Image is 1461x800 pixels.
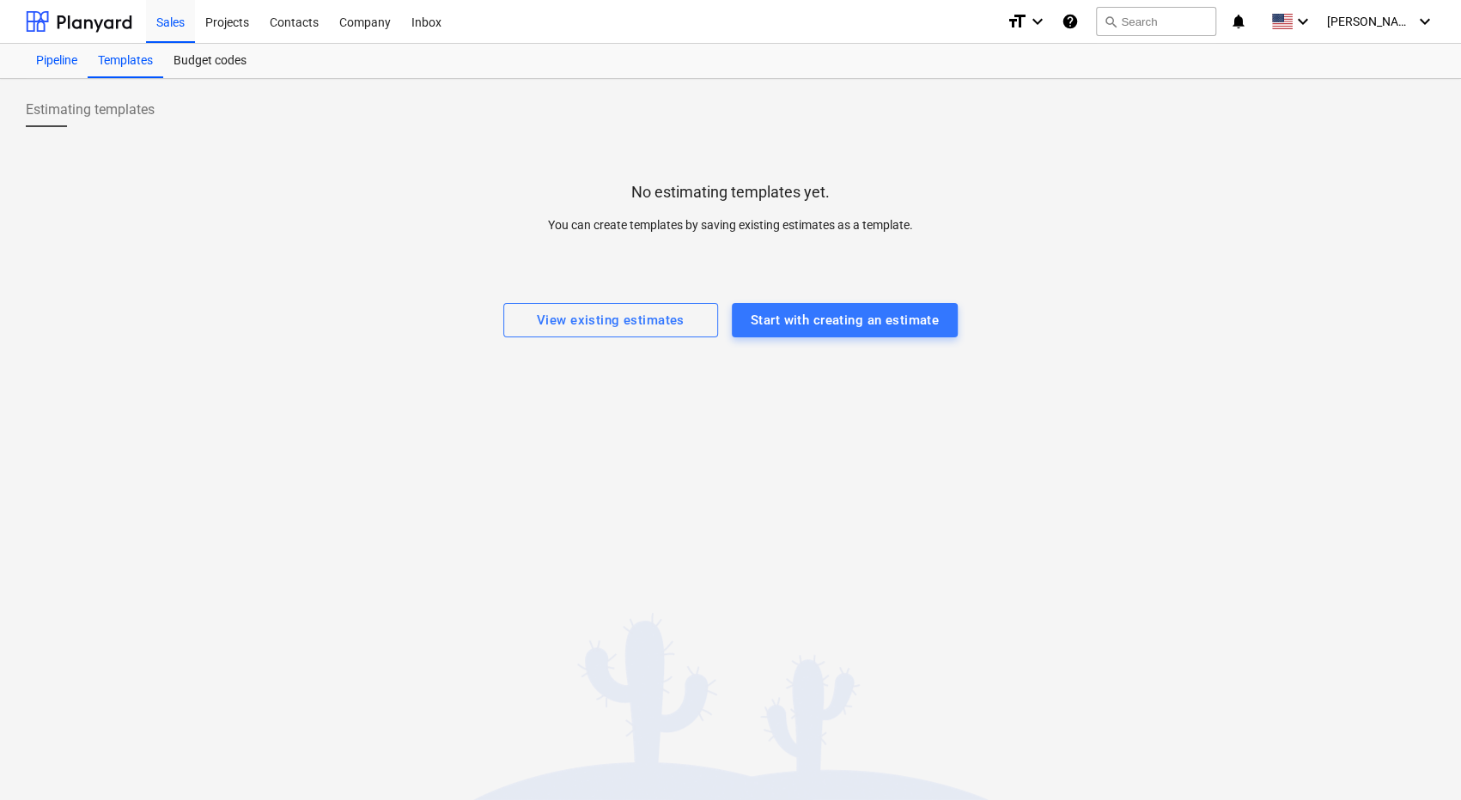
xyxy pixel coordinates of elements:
p: You can create templates by saving existing estimates as a template. [378,216,1083,234]
span: [PERSON_NAME] [1327,15,1413,28]
button: Start with creating an estimate [732,303,958,337]
a: Templates [88,44,163,78]
div: Start with creating an estimate [751,309,939,331]
span: Estimating templates [26,100,155,120]
span: search [1104,15,1117,28]
i: keyboard_arrow_down [1027,11,1048,32]
i: notifications [1230,11,1247,32]
button: View existing estimates [503,303,718,337]
i: keyboard_arrow_down [1293,11,1313,32]
i: Knowledge base [1062,11,1079,32]
i: format_size [1007,11,1027,32]
div: View existing estimates [537,309,685,331]
i: keyboard_arrow_down [1415,11,1435,32]
button: Search [1096,7,1216,36]
p: No estimating templates yet. [631,182,830,203]
a: Pipeline [26,44,88,78]
a: Budget codes [163,44,257,78]
iframe: Chat Widget [1375,718,1461,800]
